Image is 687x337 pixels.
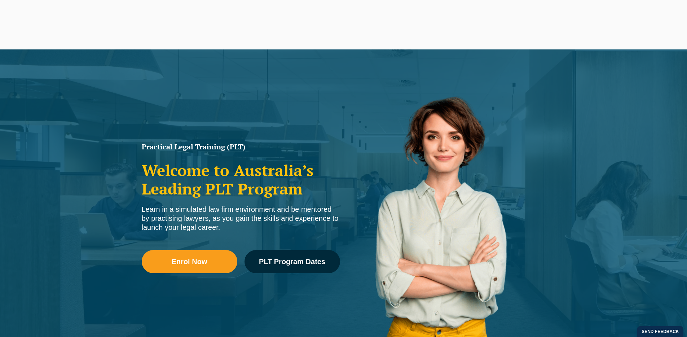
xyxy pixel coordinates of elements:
span: PLT Program Dates [259,258,325,265]
span: Enrol Now [172,258,207,265]
a: Enrol Now [142,250,237,273]
h2: Welcome to Australia’s Leading PLT Program [142,161,340,198]
h1: Practical Legal Training (PLT) [142,143,340,150]
a: PLT Program Dates [245,250,340,273]
div: Learn in a simulated law firm environment and be mentored by practising lawyers, as you gain the ... [142,205,340,232]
